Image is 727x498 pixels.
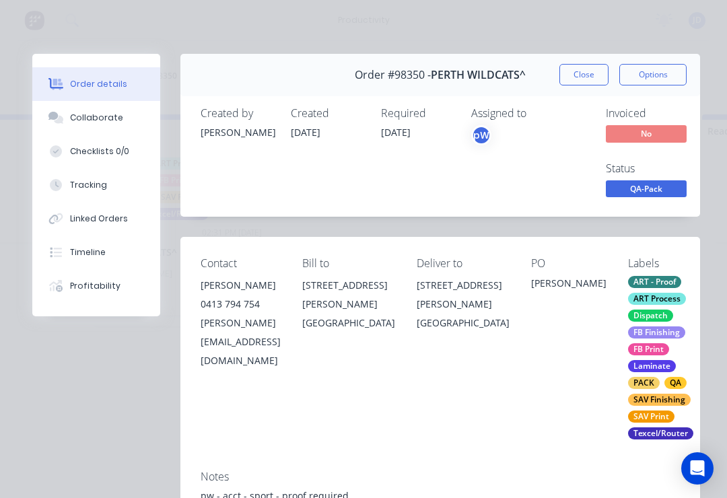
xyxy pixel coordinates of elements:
[606,125,687,142] span: No
[628,276,681,288] div: ART - Proof
[70,213,128,225] div: Linked Orders
[606,107,707,120] div: Invoiced
[606,180,687,201] button: QA-Pack
[32,202,160,236] button: Linked Orders
[70,78,127,90] div: Order details
[302,314,395,332] div: [GEOGRAPHIC_DATA]
[664,377,687,389] div: QA
[628,377,660,389] div: PACK
[417,314,510,332] div: [GEOGRAPHIC_DATA]
[628,394,691,406] div: SAV Finishing
[628,411,674,423] div: SAV Print
[628,360,676,372] div: Laminate
[32,168,160,202] button: Tracking
[201,107,275,120] div: Created by
[471,125,491,145] button: pW
[619,64,687,85] button: Options
[531,276,607,295] div: [PERSON_NAME]
[201,257,281,270] div: Contact
[70,280,120,292] div: Profitability
[201,125,275,139] div: [PERSON_NAME]
[201,276,281,370] div: [PERSON_NAME]0413 794 754[PERSON_NAME][EMAIL_ADDRESS][DOMAIN_NAME]
[381,107,455,120] div: Required
[628,343,669,355] div: FB Print
[291,107,365,120] div: Created
[201,470,680,483] div: Notes
[606,180,687,197] span: QA-Pack
[302,276,395,332] div: [STREET_ADDRESS][PERSON_NAME][GEOGRAPHIC_DATA]
[628,257,693,270] div: Labels
[302,257,395,270] div: Bill to
[417,257,510,270] div: Deliver to
[70,112,123,124] div: Collaborate
[417,276,510,314] div: [STREET_ADDRESS][PERSON_NAME]
[32,67,160,101] button: Order details
[431,69,526,81] span: PERTH WILDCATS^
[559,64,609,85] button: Close
[291,126,320,139] span: [DATE]
[628,427,693,439] div: Texcel/Router
[606,162,707,175] div: Status
[32,269,160,303] button: Profitability
[201,295,281,314] div: 0413 794 754
[381,126,411,139] span: [DATE]
[628,310,673,322] div: Dispatch
[201,314,281,370] div: [PERSON_NAME][EMAIL_ADDRESS][DOMAIN_NAME]
[628,293,686,305] div: ART Process
[355,69,431,81] span: Order #98350 -
[531,257,607,270] div: PO
[70,179,107,191] div: Tracking
[302,276,395,314] div: [STREET_ADDRESS][PERSON_NAME]
[628,326,685,339] div: FB Finishing
[32,135,160,168] button: Checklists 0/0
[681,452,714,485] div: Open Intercom Messenger
[32,101,160,135] button: Collaborate
[471,107,606,120] div: Assigned to
[70,145,129,157] div: Checklists 0/0
[32,236,160,269] button: Timeline
[201,276,281,295] div: [PERSON_NAME]
[417,276,510,332] div: [STREET_ADDRESS][PERSON_NAME][GEOGRAPHIC_DATA]
[70,246,106,258] div: Timeline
